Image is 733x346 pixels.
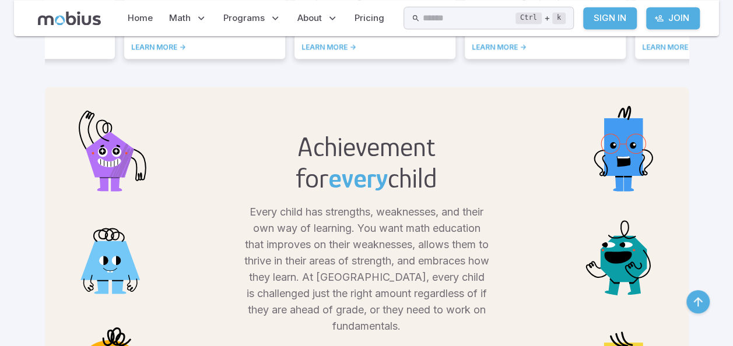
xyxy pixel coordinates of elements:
[351,5,388,31] a: Pricing
[515,12,542,24] kbd: Ctrl
[296,163,437,194] h2: for child
[515,11,566,25] div: +
[552,12,566,24] kbd: k
[124,5,156,31] a: Home
[244,203,489,334] p: Every child has strengths, weaknesses, and their own way of learning. You want math education tha...
[583,7,637,29] a: Sign In
[577,101,670,194] img: rectangle.svg
[301,43,448,52] a: LEARN MORE ->
[64,203,157,296] img: trapezoid.svg
[223,12,265,24] span: Programs
[328,163,388,194] span: every
[169,12,191,24] span: Math
[297,12,322,24] span: About
[577,203,670,296] img: octagon.svg
[472,43,619,52] a: LEARN MORE ->
[646,7,700,29] a: Join
[296,131,437,163] h2: Achievement
[131,43,278,52] a: LEARN MORE ->
[64,101,157,194] img: pentagon.svg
